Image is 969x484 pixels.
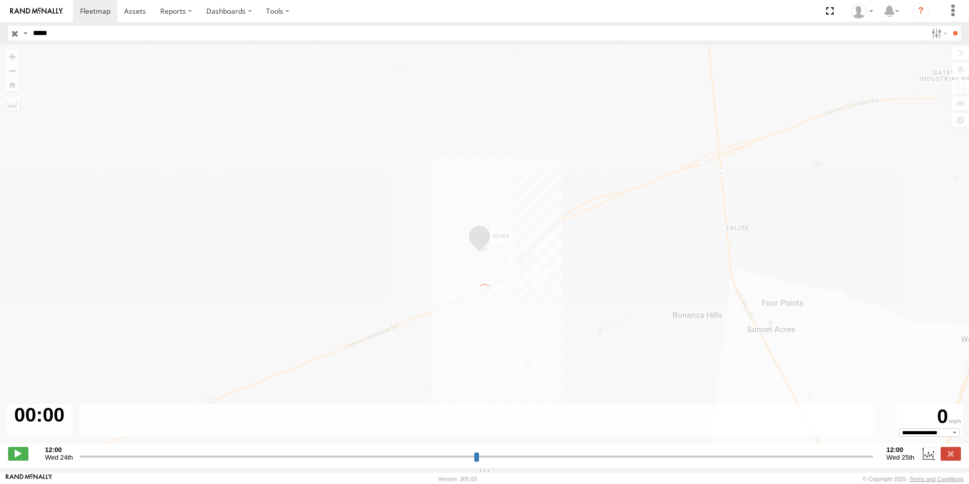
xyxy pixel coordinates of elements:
strong: 12:00 [886,446,914,454]
label: Search Query [21,26,29,41]
label: Play/Stop [8,447,28,460]
label: Close [941,447,961,460]
div: © Copyright 2025 - [863,476,963,482]
div: 0 [898,405,961,428]
img: rand-logo.svg [10,8,63,15]
span: Wed 24th [45,454,73,461]
i: ? [913,3,929,19]
a: Visit our Website [6,474,52,484]
a: Terms and Conditions [910,476,963,482]
label: Search Filter Options [927,26,949,41]
strong: 12:00 [45,446,73,454]
div: Caseta Laredo TX [847,4,877,19]
div: Version: 305.03 [438,476,477,482]
span: Wed 25th [886,454,914,461]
